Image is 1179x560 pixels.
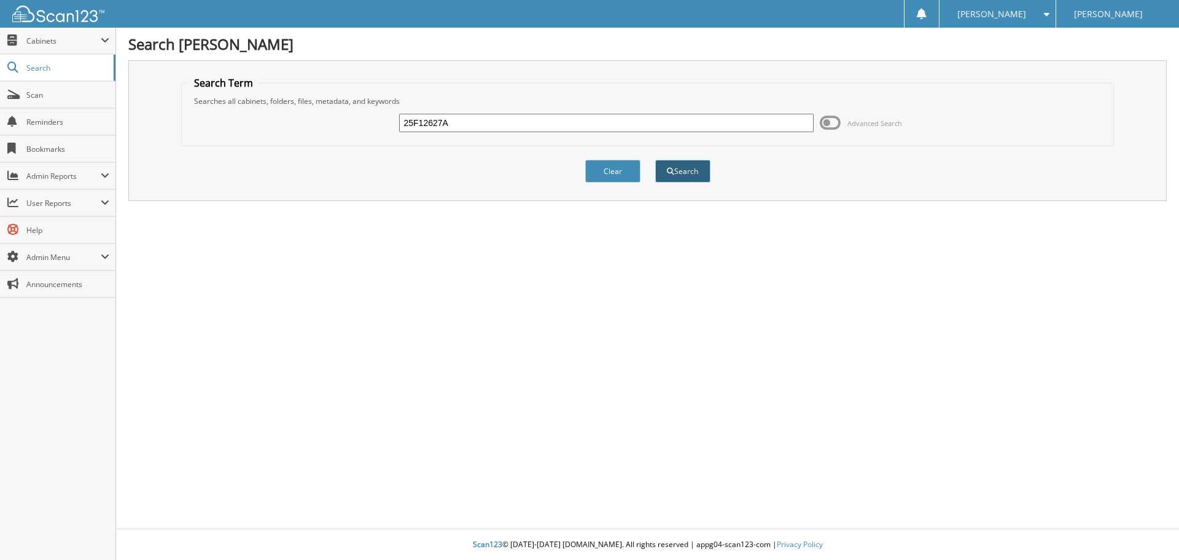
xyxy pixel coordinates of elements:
span: [PERSON_NAME] [1074,10,1143,18]
span: Help [26,225,109,235]
button: Search [655,160,710,183]
span: Cabinets [26,36,101,46]
span: Scan123 [473,539,502,550]
span: [PERSON_NAME] [957,10,1026,18]
span: Admin Menu [26,252,101,262]
img: scan123-logo-white.svg [12,6,104,22]
span: Advanced Search [847,119,902,128]
span: Bookmarks [26,144,109,154]
div: © [DATE]-[DATE] [DOMAIN_NAME]. All rights reserved | appg04-scan123-com | [116,530,1179,560]
div: Searches all cabinets, folders, files, metadata, and keywords [188,96,1108,106]
span: Announcements [26,279,109,290]
iframe: Chat Widget [1118,501,1179,560]
span: Admin Reports [26,171,101,181]
legend: Search Term [188,76,259,90]
button: Clear [585,160,640,183]
h1: Search [PERSON_NAME] [128,34,1167,54]
span: User Reports [26,198,101,208]
span: Reminders [26,117,109,127]
span: Scan [26,90,109,100]
span: Search [26,63,107,73]
a: Privacy Policy [777,539,823,550]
